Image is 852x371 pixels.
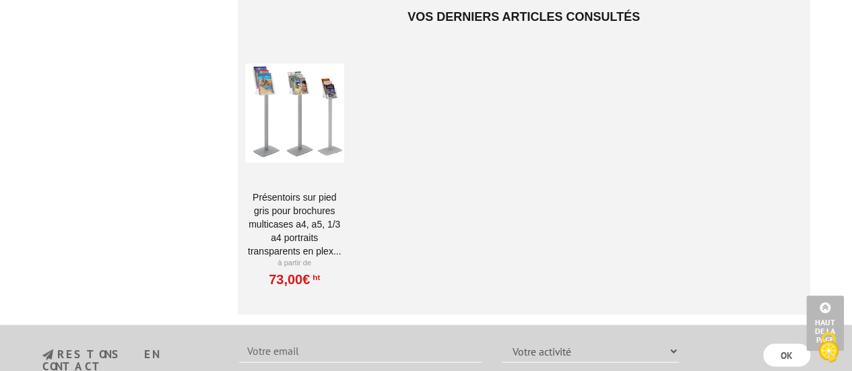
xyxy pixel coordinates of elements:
span: Vos derniers articles consultés [407,10,640,24]
a: Présentoirs sur pied GRIS pour brochures multicases A4, A5, 1/3 A4 Portraits transparents en plex... [245,190,344,257]
a: Haut de la page [806,296,844,351]
img: Cookies (fenêtre modale) [812,331,845,364]
input: OK [763,343,810,366]
p: À partir de [245,257,344,268]
sup: HT [310,272,320,281]
a: 73,00€HT [269,275,320,283]
input: Votre email [239,339,482,362]
button: Cookies (fenêtre modale) [805,325,852,371]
